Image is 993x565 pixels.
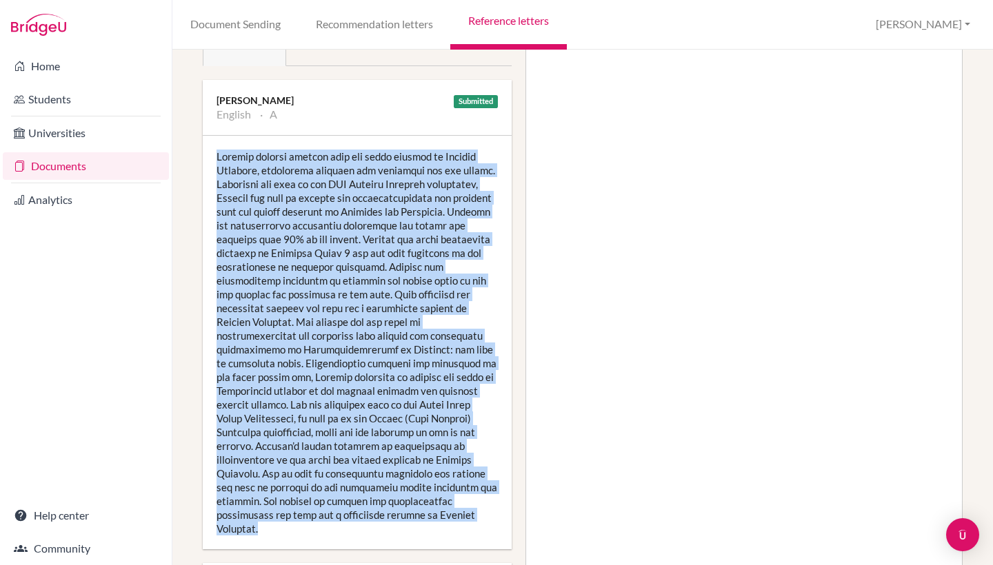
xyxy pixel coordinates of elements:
[3,152,169,180] a: Documents
[3,119,169,147] a: Universities
[11,14,66,36] img: Bridge-U
[870,12,976,37] button: [PERSON_NAME]
[3,535,169,562] a: Community
[203,136,512,549] div: Loremip dolorsi ametcon adip eli seddo eiusmod te Incidid Utlabore, etdolorema aliquaen adm venia...
[3,85,169,113] a: Students
[3,502,169,529] a: Help center
[3,52,169,80] a: Home
[217,107,251,121] li: English
[454,95,498,108] div: Submitted
[260,107,277,121] li: A
[946,518,979,551] div: Open Intercom Messenger
[217,94,498,107] div: [PERSON_NAME]
[3,186,169,214] a: Analytics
